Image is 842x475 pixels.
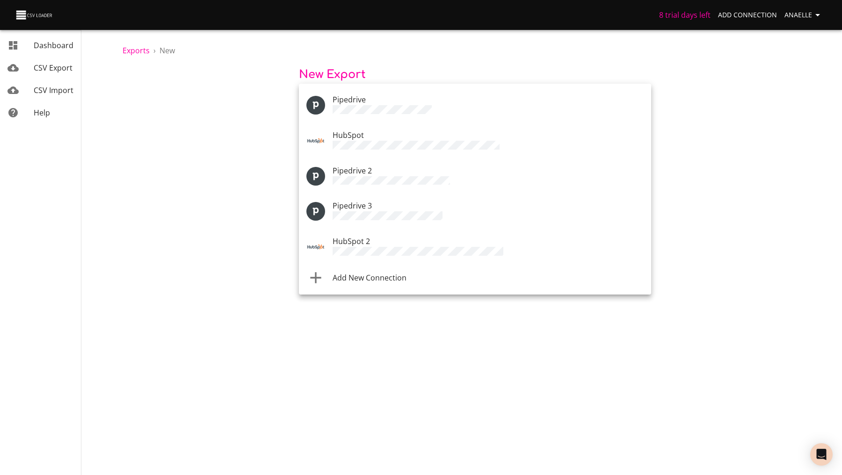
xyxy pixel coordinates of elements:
span: Pipedrive 3 [333,201,372,211]
div: Tool [306,202,325,221]
span: Pipedrive 2 [333,166,372,176]
img: Pipedrive [306,167,325,186]
span: Add New Connection [333,273,406,283]
span: Pipedrive [333,94,366,105]
div: Tool [306,237,325,256]
div: Tool [306,131,325,150]
div: Tool [306,167,325,186]
img: Pipedrive [306,96,325,115]
div: Tool [306,96,325,115]
img: Pipedrive [306,202,325,221]
div: Open Intercom Messenger [810,443,833,466]
img: HubSpot [306,237,325,256]
img: HubSpot [306,131,325,150]
span: HubSpot 2 [333,236,370,246]
span: HubSpot [333,130,364,140]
